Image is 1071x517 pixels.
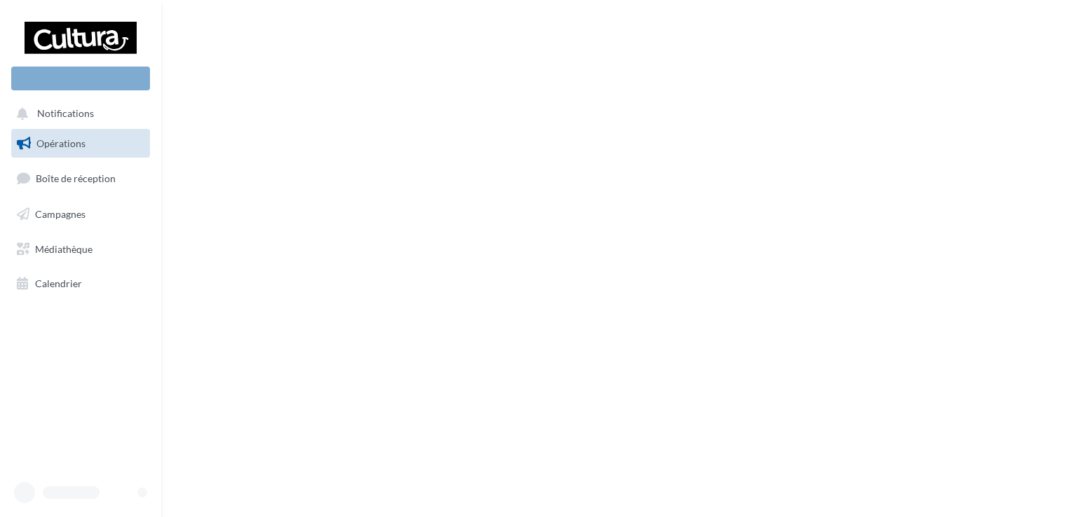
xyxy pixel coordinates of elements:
span: Boîte de réception [36,172,116,184]
span: Calendrier [35,277,82,289]
a: Campagnes [8,200,153,229]
span: Notifications [37,108,94,120]
a: Calendrier [8,269,153,298]
span: Médiathèque [35,242,93,254]
span: Campagnes [35,208,86,220]
div: Nouvelle campagne [11,67,150,90]
a: Boîte de réception [8,163,153,193]
span: Opérations [36,137,86,149]
a: Opérations [8,129,153,158]
a: Médiathèque [8,235,153,264]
